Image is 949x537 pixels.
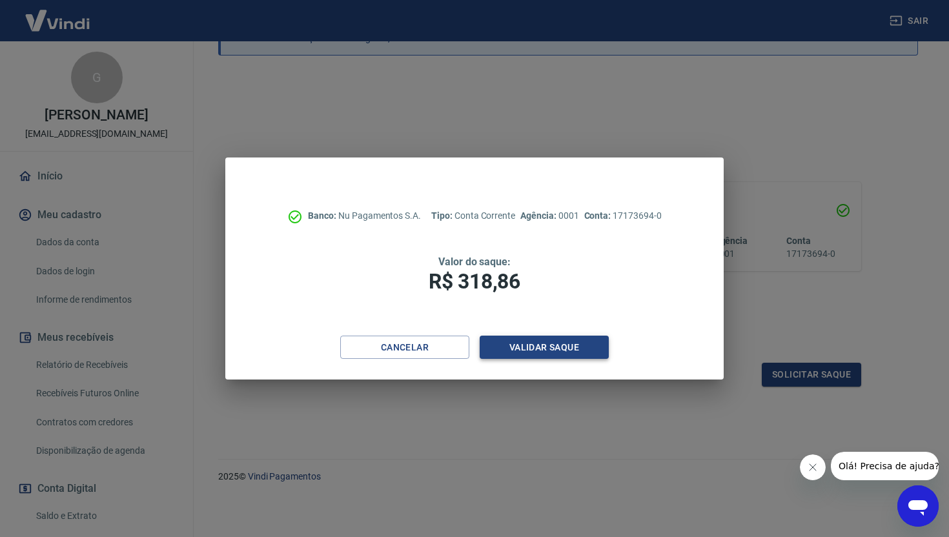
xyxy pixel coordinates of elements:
p: 17173694-0 [584,209,662,223]
button: Cancelar [340,336,469,360]
p: Conta Corrente [431,209,515,223]
span: Valor do saque: [438,256,511,268]
span: Banco: [308,210,338,221]
span: Agência: [520,210,558,221]
span: Olá! Precisa de ajuda? [8,9,108,19]
span: Conta: [584,210,613,221]
iframe: Botão para abrir a janela de mensagens [897,485,939,527]
iframe: Fechar mensagem [800,454,826,480]
iframe: Mensagem da empresa [831,452,939,480]
button: Validar saque [480,336,609,360]
p: Nu Pagamentos S.A. [308,209,421,223]
span: R$ 318,86 [429,269,520,294]
span: Tipo: [431,210,454,221]
p: 0001 [520,209,578,223]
